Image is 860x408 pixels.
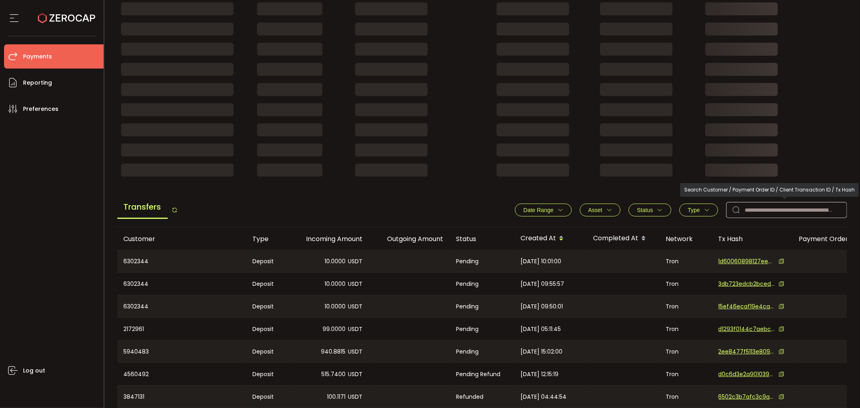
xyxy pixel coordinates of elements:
span: Pending Refund [456,370,501,379]
span: Reporting [23,77,52,89]
span: 3db723edcb2bceda8b9b64cc363100a59cb9a2530537b1683388f4c79028a2e0 [718,280,775,288]
span: Pending [456,257,479,266]
div: 6302344 [117,296,246,317]
span: Pending [456,347,479,356]
iframe: Chat Widget [820,369,860,408]
div: 4560492 [117,363,246,385]
span: Pending [456,325,479,334]
span: 2ee8477f5113e8096a829f4457e2e53f120c613d7393881144421d24418d60c8 [718,348,775,356]
span: Pending [456,279,479,289]
span: USDT [348,347,363,356]
div: Tron [660,386,712,408]
div: 3847131 [117,386,246,408]
span: Payments [23,51,52,62]
span: USDT [348,392,363,402]
div: Deposit [246,250,289,272]
span: Transfers [117,196,168,219]
span: Asset [588,207,602,213]
span: 10.0000 [325,302,346,311]
span: 10.0000 [325,279,346,289]
span: [DATE] 15:02:00 [521,347,563,356]
span: [DATE] 09:50:01 [521,302,563,311]
div: Status [450,234,514,244]
div: Deposit [246,386,289,408]
button: Date Range [515,204,572,216]
div: 6302344 [117,250,246,272]
div: Completed At [587,232,660,246]
div: Deposit [246,273,289,295]
span: 99.0000 [323,325,346,334]
button: Type [679,204,718,216]
span: 6502c3b7afc3c9ad1e367f2b8d4587acee3a92122766e09f775a6584222de1fb [718,393,775,401]
span: 1d60060898127eeb852b93b146a879bba779f7d363d620bc91538a87b13982e9 [718,257,775,266]
div: Customer [117,234,246,244]
span: 100.1171 [327,392,346,402]
span: USDT [348,325,363,334]
div: Deposit [246,363,289,385]
span: USDT [348,279,363,289]
div: Tron [660,363,712,385]
span: Pending [456,302,479,311]
button: Status [629,204,671,216]
span: 940.8815 [321,347,346,356]
div: Search Customer / Payment Order ID / Client Transaction ID / Tx Hash [680,183,859,197]
div: Outgoing Amount [369,234,450,244]
span: USDT [348,370,363,379]
div: Deposit [246,341,289,362]
span: [DATE] 04:44:54 [521,392,567,402]
div: Tron [660,250,712,272]
span: Type [688,207,700,213]
div: 2172961 [117,318,246,340]
button: Asset [580,204,621,216]
div: Tron [660,318,712,340]
span: [DATE] 05:11:45 [521,325,561,334]
div: Created At [514,232,587,246]
div: Tron [660,296,712,317]
div: Tron [660,341,712,362]
span: [DATE] 09:55:57 [521,279,564,289]
span: 15ef46ecaf19e4ca08d0b94ac07a27c9c27a7a582679d063fab552b7fcb1bde6 [718,302,775,311]
div: 5940483 [117,341,246,362]
span: d0c6d3e2a901039aff0873c78ae4f50d98e265f710470a1f8088bb27ee6670b0 [718,370,775,379]
span: USDT [348,257,363,266]
div: Incoming Amount [289,234,369,244]
span: Date Range [523,207,554,213]
div: Type [246,234,289,244]
span: Preferences [23,103,58,115]
span: [DATE] 10:01:00 [521,257,562,266]
div: Tx Hash [712,234,793,244]
div: Tron [660,273,712,295]
span: 515.7400 [322,370,346,379]
div: 6302344 [117,273,246,295]
span: Refunded [456,392,484,402]
span: 10.0000 [325,257,346,266]
span: d1293f0144c7aebc4f2bfc87d1f550e37a4917cfa7207e2c809d777289c72baf [718,325,775,333]
span: USDT [348,302,363,311]
div: Deposit [246,296,289,317]
span: Log out [23,365,45,377]
div: Network [660,234,712,244]
span: [DATE] 12:15:19 [521,370,559,379]
span: Status [637,207,653,213]
div: Deposit [246,318,289,340]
